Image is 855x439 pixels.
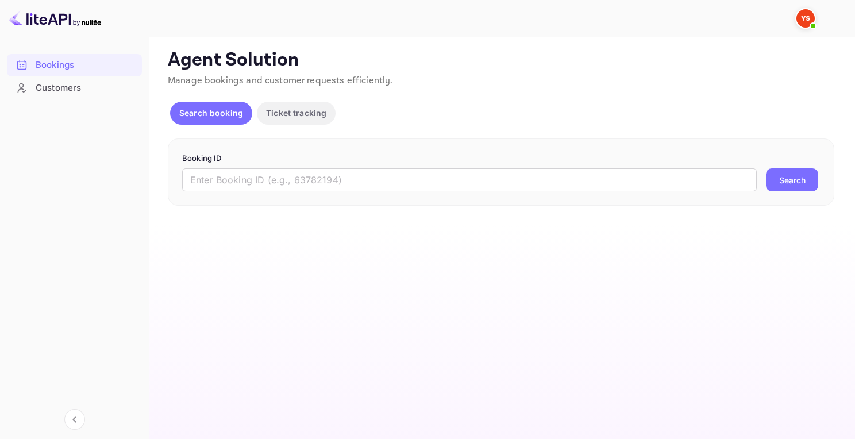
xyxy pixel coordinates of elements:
img: Yandex Support [796,9,815,28]
p: Ticket tracking [266,107,326,119]
a: Customers [7,77,142,98]
span: Manage bookings and customer requests efficiently. [168,75,393,87]
button: Collapse navigation [64,409,85,430]
p: Search booking [179,107,243,119]
p: Agent Solution [168,49,834,72]
div: Customers [36,82,136,95]
img: LiteAPI logo [9,9,101,28]
button: Search [766,168,818,191]
p: Booking ID [182,153,820,164]
a: Bookings [7,54,142,75]
div: Customers [7,77,142,99]
div: Bookings [36,59,136,72]
div: Bookings [7,54,142,76]
input: Enter Booking ID (e.g., 63782194) [182,168,757,191]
